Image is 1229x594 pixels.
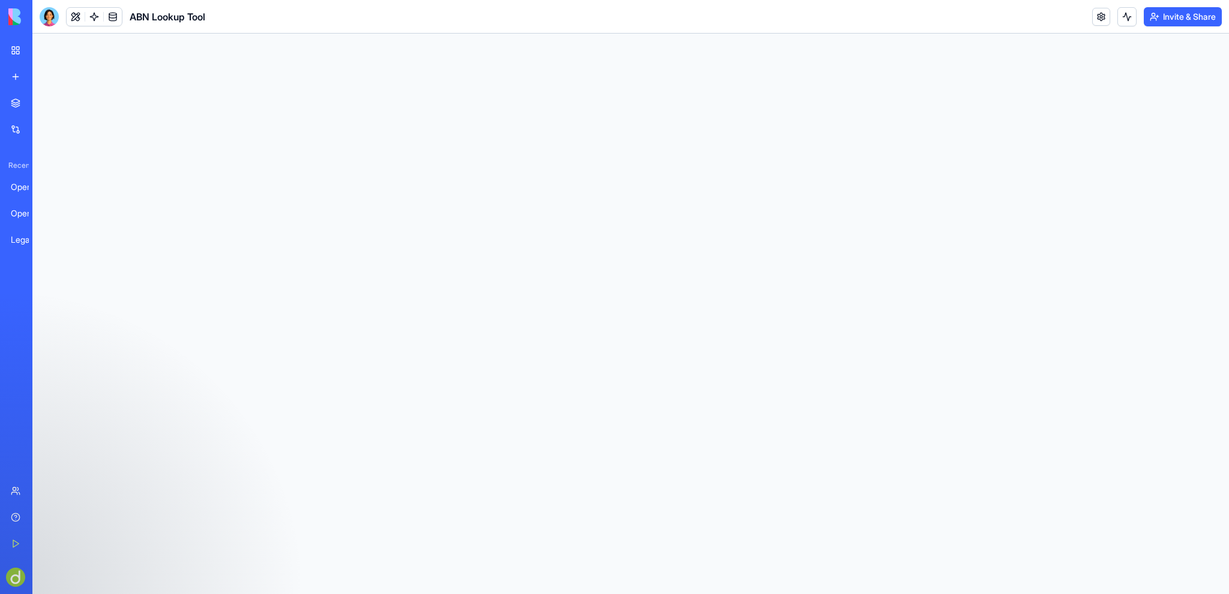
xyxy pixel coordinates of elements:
iframe: Intercom notifications message [171,504,411,588]
a: Legal Manager Pro [4,228,52,252]
img: ACg8ocKLiuxVlZxYqIFm0sXpc2U2V2xjLcGUMZAI5jTIVym1qABw4lvf=s96-c [6,568,25,587]
span: Recent [4,161,29,170]
span: ABN Lookup Tool [130,10,205,24]
div: Legal Manager Pro [11,234,44,246]
a: Open Bookkeeping [GEOGRAPHIC_DATA] Mentor Platform [4,175,52,199]
a: Open Bookkeeping Client Portal [4,201,52,225]
div: Open Bookkeeping Client Portal [11,207,44,219]
div: Open Bookkeeping [GEOGRAPHIC_DATA] Mentor Platform [11,181,44,193]
img: logo [8,8,83,25]
button: Invite & Share [1144,7,1222,26]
